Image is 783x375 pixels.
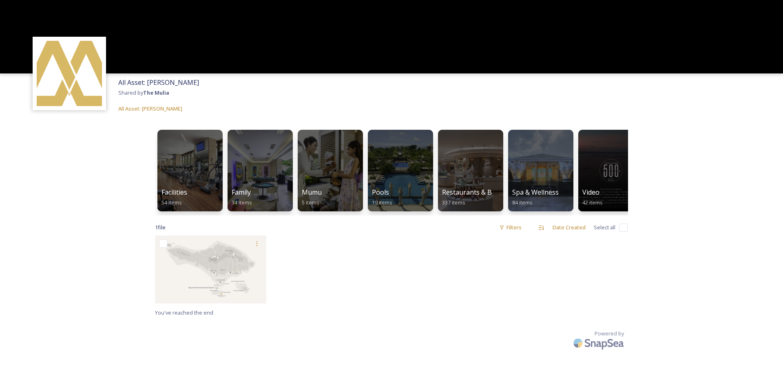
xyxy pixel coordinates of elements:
span: Select all [594,224,615,231]
div: Filters [495,220,526,235]
span: All Asset: [PERSON_NAME] [118,78,199,87]
span: 1 file [155,224,166,231]
a: Family34 items [225,126,295,211]
span: 34 items [232,199,252,206]
span: Spa & Wellness [512,188,559,197]
span: You've reached the end [155,309,213,316]
div: Date Created [549,220,590,235]
span: 5 items [302,199,319,206]
span: All Asset: [PERSON_NAME] [118,105,182,112]
a: Facilities54 items [155,126,225,211]
span: 54 items [161,199,182,206]
span: 84 items [512,199,533,206]
img: SnapSea Logo [571,333,628,353]
span: Facilities [161,188,187,197]
a: Video42 items [576,126,646,211]
span: Video [582,188,599,197]
span: Restaurants & Bars [442,188,502,197]
a: All Asset: [PERSON_NAME] [118,104,182,113]
span: 19 items [372,199,392,206]
span: Family [232,188,251,197]
a: Mumu5 items [295,126,365,211]
img: mulia_logo.png [37,41,102,106]
span: Pools [372,188,389,197]
span: Shared by [118,89,169,96]
a: Pools19 items [365,126,436,211]
strong: The Mulia [143,89,169,96]
span: Mumu [302,188,322,197]
span: 337 items [442,199,465,206]
a: Restaurants & Bars337 items [436,126,506,211]
span: 42 items [582,199,603,206]
img: Bali-Map-1920.jpg [155,235,266,304]
span: Powered by [595,330,624,337]
a: Spa & Wellness84 items [506,126,576,211]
